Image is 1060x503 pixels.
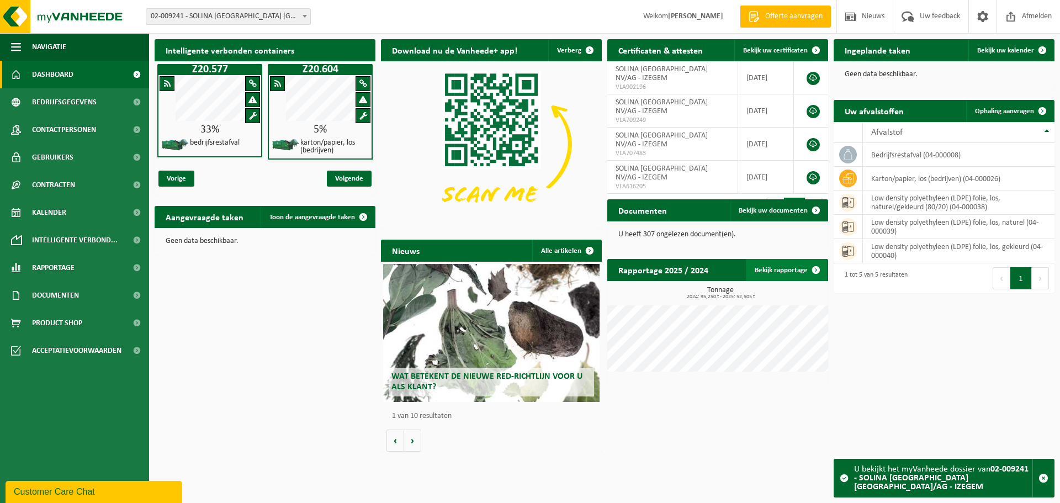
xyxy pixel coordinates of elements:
a: Wat betekent de nieuwe RED-richtlijn voor u als klant? [383,264,600,402]
td: karton/papier, los (bedrijven) (04-000026) [863,167,1054,190]
span: Verberg [557,47,581,54]
p: U heeft 307 ongelezen document(en). [618,231,817,239]
span: Bekijk uw certificaten [743,47,808,54]
h2: Certificaten & attesten [607,39,714,61]
p: Geen data beschikbaar. [166,237,364,245]
a: Bekijk rapportage [746,259,827,281]
button: Verberg [548,39,601,61]
h2: Documenten [607,199,678,221]
span: VLA707483 [616,149,729,158]
td: low density polyethyleen (LDPE) folie, los, gekleurd (04-000040) [863,239,1054,263]
span: Rapportage [32,254,75,282]
h2: Aangevraagde taken [155,206,255,227]
h2: Uw afvalstoffen [834,100,915,121]
div: 1 tot 5 van 5 resultaten [839,266,908,290]
div: U bekijkt het myVanheede dossier van [854,459,1032,497]
span: Navigatie [32,33,66,61]
a: Alle artikelen [532,240,601,262]
span: Documenten [32,282,79,309]
img: Download de VHEPlus App [381,61,602,227]
span: Vorige [158,171,194,187]
a: Bekijk uw kalender [968,39,1053,61]
span: SOLINA [GEOGRAPHIC_DATA] NV/AG - IZEGEM [616,65,708,82]
td: [DATE] [738,61,794,94]
td: low density polyethyleen (LDPE) folie, los, naturel/gekleurd (80/20) (04-000038) [863,190,1054,215]
span: VLA616205 [616,182,729,191]
span: Gebruikers [32,144,73,171]
h2: Intelligente verbonden containers [155,39,375,61]
span: Kalender [32,199,66,226]
span: VLA902196 [616,83,729,92]
h4: bedrijfsrestafval [190,139,240,147]
img: HK-XZ-20-GN-01 [272,138,299,152]
button: Volgende [404,430,421,452]
h2: Nieuws [381,240,431,261]
button: Next [1032,267,1049,289]
button: Vorige [386,430,404,452]
span: SOLINA [GEOGRAPHIC_DATA] NV/AG - IZEGEM [616,98,708,115]
h4: karton/papier, los (bedrijven) [300,139,368,155]
a: Bekijk uw certificaten [734,39,827,61]
td: low density polyethyleen (LDPE) folie, los, naturel (04-000039) [863,215,1054,239]
td: [DATE] [738,161,794,194]
span: Bekijk uw documenten [739,207,808,214]
h2: Ingeplande taken [834,39,921,61]
a: Offerte aanvragen [740,6,831,28]
span: Acceptatievoorwaarden [32,337,121,364]
span: SOLINA [GEOGRAPHIC_DATA] NV/AG - IZEGEM [616,131,708,149]
img: HK-XZ-20-GN-01 [161,138,189,152]
h1: Z20.577 [160,64,259,75]
h1: Z20.604 [271,64,370,75]
a: Toon de aangevraagde taken [261,206,374,228]
span: Offerte aanvragen [762,11,825,22]
strong: [PERSON_NAME] [668,12,723,20]
span: SOLINA [GEOGRAPHIC_DATA] NV/AG - IZEGEM [616,165,708,182]
span: Toon de aangevraagde taken [269,214,355,221]
span: Contracten [32,171,75,199]
span: 2024: 95,250 t - 2025: 52,505 t [613,294,828,300]
span: 02-009241 - SOLINA BELGIUM NV/AG - IZEGEM [146,8,311,25]
h2: Rapportage 2025 / 2024 [607,259,719,280]
p: Geen data beschikbaar. [845,71,1043,78]
span: Product Shop [32,309,82,337]
p: 1 van 10 resultaten [392,412,596,420]
span: Dashboard [32,61,73,88]
a: Ophaling aanvragen [966,100,1053,122]
span: Ophaling aanvragen [975,108,1034,115]
span: Volgende [327,171,372,187]
div: 5% [269,124,372,135]
span: Bekijk uw kalender [977,47,1034,54]
span: Contactpersonen [32,116,96,144]
a: Bekijk uw documenten [730,199,827,221]
td: [DATE] [738,94,794,128]
h2: Download nu de Vanheede+ app! [381,39,528,61]
span: VLA709249 [616,116,729,125]
button: Previous [993,267,1010,289]
h3: Tonnage [613,287,828,300]
strong: 02-009241 - SOLINA [GEOGRAPHIC_DATA] [GEOGRAPHIC_DATA]/AG - IZEGEM [854,465,1029,491]
span: Wat betekent de nieuwe RED-richtlijn voor u als klant? [391,372,582,391]
td: bedrijfsrestafval (04-000008) [863,143,1054,167]
span: 02-009241 - SOLINA BELGIUM NV/AG - IZEGEM [146,9,310,24]
div: 33% [158,124,261,135]
span: Afvalstof [871,128,903,137]
td: [DATE] [738,128,794,161]
span: Intelligente verbond... [32,226,118,254]
span: Bedrijfsgegevens [32,88,97,116]
iframe: chat widget [6,479,184,503]
button: 1 [1010,267,1032,289]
